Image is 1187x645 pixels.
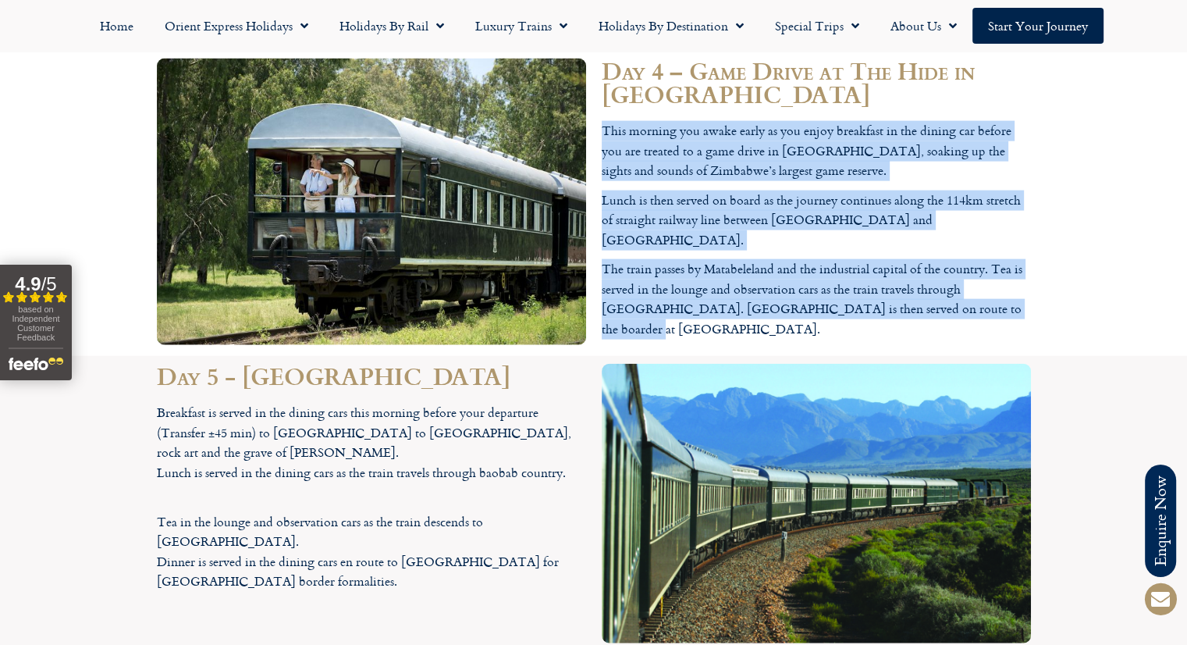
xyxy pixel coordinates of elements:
nav: Menu [8,8,1179,44]
p: Breakfast is served in the dining cars this morning before your departure (Transfer ±45 min) to [... [157,403,586,483]
p: Tea in the lounge and observation cars as the train descends to [GEOGRAPHIC_DATA]. Dinner is serv... [157,492,586,592]
a: Holidays by Destination [583,8,759,44]
a: Holidays by Rail [324,8,460,44]
p: The train passes by Matabeleland and the industrial capital of the country. Tea is served in the ... [602,259,1031,339]
p: Lunch is then served on board as the journey continues along the 114km stretch of straight railwa... [602,191,1031,251]
a: Luxury Trains [460,8,583,44]
a: About Us [875,8,972,44]
h2: Day 5 - [GEOGRAPHIC_DATA] [157,364,586,387]
h2: Day 4 – Game Drive at The Hide in [GEOGRAPHIC_DATA] [602,59,1031,105]
a: Orient Express Holidays [149,8,324,44]
p: This morning you awake early as you enjoy breakfast in the dining car before you are treated to a... [602,121,1031,181]
img: Pride of Africa Train Holiday [157,59,586,345]
a: Home [84,8,149,44]
a: Special Trips [759,8,875,44]
a: Start your Journey [972,8,1103,44]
